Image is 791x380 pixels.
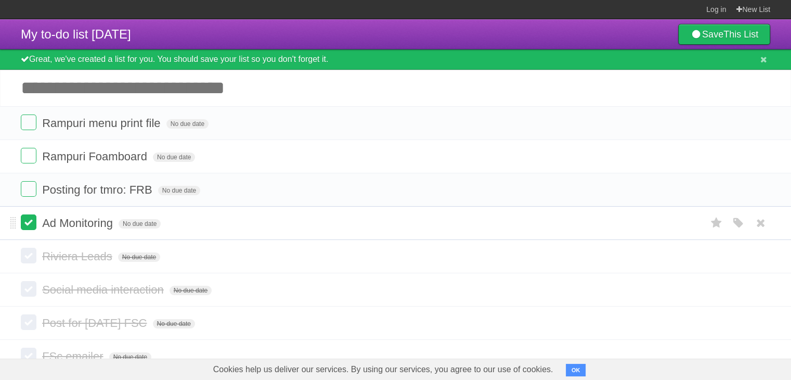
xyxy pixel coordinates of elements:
[678,24,770,45] a: SaveThis List
[42,350,106,363] span: FSc emailer
[166,119,209,129] span: No due date
[153,319,195,328] span: No due date
[42,250,115,263] span: Riviera Leads
[42,117,163,130] span: Rampuri menu print file
[42,283,166,296] span: Social media interaction
[723,29,758,40] b: This List
[158,186,200,195] span: No due date
[153,153,195,162] span: No due date
[21,181,36,197] label: Done
[203,359,564,380] span: Cookies help us deliver our services. By using our services, you agree to our use of cookies.
[21,148,36,163] label: Done
[118,252,160,262] span: No due date
[21,248,36,263] label: Done
[170,286,212,295] span: No due date
[21,27,131,41] span: My to-do list [DATE]
[42,217,115,230] span: Ad Monitoring
[21,214,36,230] label: Done
[109,352,151,362] span: No due date
[21,314,36,330] label: Done
[707,214,727,232] label: Star task
[21,115,36,130] label: Done
[42,150,150,163] span: Rampuri Foamboard
[42,183,155,196] span: Posting for tmro: FRB
[42,316,149,330] span: Post for [DATE] FSC
[566,364,586,376] button: OK
[21,281,36,297] label: Done
[119,219,161,229] span: No due date
[21,348,36,363] label: Done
